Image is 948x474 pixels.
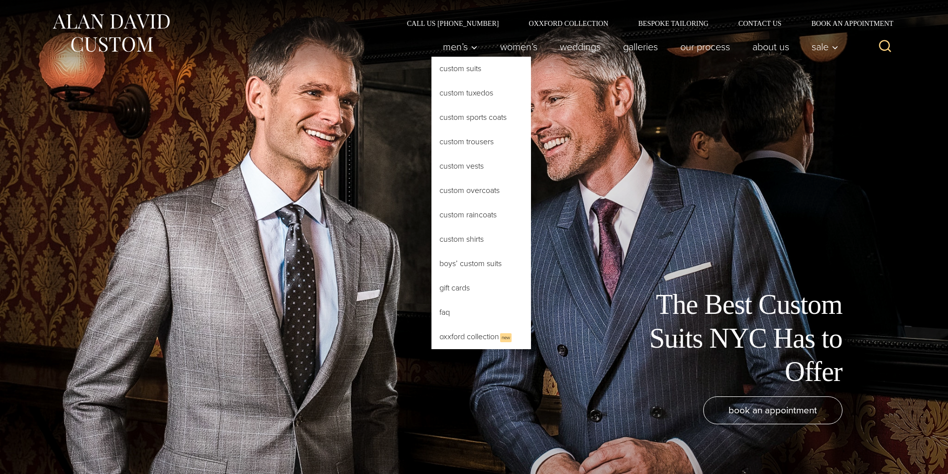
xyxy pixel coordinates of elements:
[669,37,741,57] a: Our Process
[812,42,839,52] span: Sale
[724,20,797,27] a: Contact Us
[431,37,843,57] nav: Primary Navigation
[431,252,531,276] a: Boys’ Custom Suits
[431,154,531,178] a: Custom Vests
[612,37,669,57] a: Galleries
[489,37,548,57] a: Women’s
[392,20,514,27] a: Call Us [PHONE_NUMBER]
[431,179,531,202] a: Custom Overcoats
[431,203,531,227] a: Custom Raincoats
[548,37,612,57] a: weddings
[431,325,531,349] a: Oxxford CollectionNew
[431,57,531,81] a: Custom Suits
[729,403,817,417] span: book an appointment
[51,11,171,55] img: Alan David Custom
[796,20,897,27] a: Book an Appointment
[431,81,531,105] a: Custom Tuxedos
[443,42,478,52] span: Men’s
[431,130,531,154] a: Custom Trousers
[514,20,623,27] a: Oxxford Collection
[741,37,800,57] a: About Us
[703,396,843,424] a: book an appointment
[431,300,531,324] a: FAQ
[873,35,897,59] button: View Search Form
[431,227,531,251] a: Custom Shirts
[431,105,531,129] a: Custom Sports Coats
[619,288,843,388] h1: The Best Custom Suits NYC Has to Offer
[623,20,723,27] a: Bespoke Tailoring
[431,276,531,300] a: Gift Cards
[392,20,897,27] nav: Secondary Navigation
[500,333,512,342] span: New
